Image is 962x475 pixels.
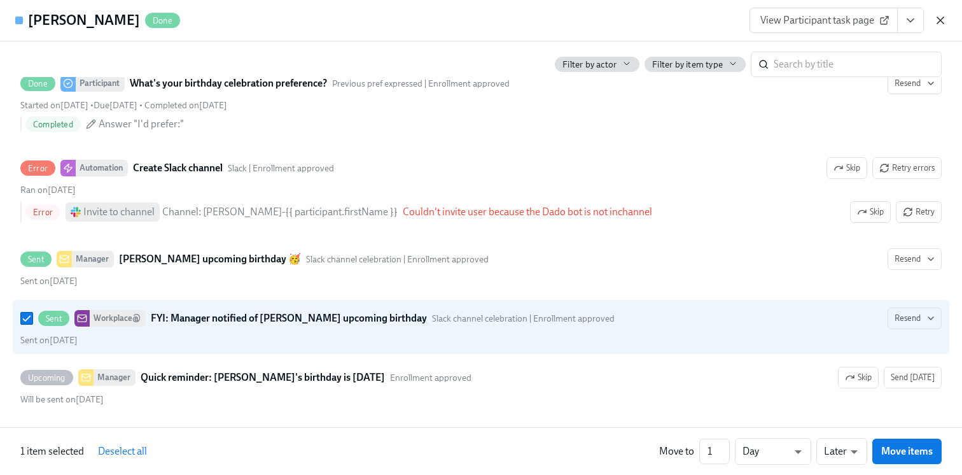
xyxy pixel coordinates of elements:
div: Channel: [PERSON_NAME]-{{ participant.firstName }} [162,205,398,219]
button: Filter by actor [555,57,639,72]
span: Skip [857,206,884,218]
div: Later [816,438,867,465]
input: Search by title [774,52,942,77]
div: Manager [72,251,114,267]
span: Sent [38,314,69,323]
span: Skip [845,371,872,384]
span: Send [DATE] [891,371,935,384]
span: Tuesday, July 22nd 2025, 12:05 pm [144,100,227,111]
strong: FYI: Manager notified of [PERSON_NAME] upcoming birthday [151,311,427,326]
span: Resend [895,77,935,90]
span: Filter by actor [562,59,617,71]
div: Manager [94,369,136,386]
span: Saturday, July 26th 2025, 9:00 am [94,100,137,111]
div: Invite to channel [83,205,155,219]
button: ErrorAutomationCreate Slack channelSlack | Enrollment approvedSkipRetry errorsRan on[DATE]Error I... [896,201,942,223]
span: Move items [881,445,933,458]
span: This task uses the "Previous pref expressed | Enrollment approved" audience [332,78,510,90]
span: Completed [25,120,81,129]
span: Resend [895,253,935,266]
span: CHANNEL_EXISTS_BUT_CANNOT_BE_ACCESSED_BY_BOT [33,208,53,217]
strong: Create Slack channel [133,160,223,176]
span: Upcoming [20,373,73,383]
button: ErrorAutomationCreate Slack channelSlack | Enrollment approvedSkipRetry errorsRan on[DATE]Error I... [850,201,891,223]
div: • • [20,99,227,111]
span: Sunday, August 10th 2025, 9:01 am [20,276,78,287]
button: Deselect all [89,439,156,464]
strong: Quick reminder: [PERSON_NAME]'s birthday is [DATE] [141,370,385,385]
div: Participant [76,75,125,92]
h4: [PERSON_NAME] [28,11,140,30]
span: Sent [20,255,52,264]
span: This message uses the "Enrollment approved" audience [390,372,471,384]
span: Deselect all [98,445,147,458]
div: Move to [659,444,694,458]
button: UpcomingManagerQuick reminder: [PERSON_NAME]'s birthday is [DATE]Enrollment approvedSend [DATE]Wi... [838,367,879,388]
span: Error [20,164,55,173]
span: Done [145,16,180,25]
span: Tuesday, July 22nd 2025, 10:09 am [20,100,88,111]
strong: What's your birthday celebration preference? [130,76,327,91]
button: ErrorAutomationCreate Slack channelSlack | Enrollment approvedSkipRan on[DATE]Error Invite to cha... [872,157,942,179]
span: Skip [833,162,860,174]
span: Sunday, August 10th 2025, 9:01 am [20,335,78,346]
a: View Participant task page [749,8,898,33]
div: Workplace@ [90,310,146,327]
p: 1 item selected [20,444,84,458]
span: Filter by item type [652,59,723,71]
button: ErrorAutomationCreate Slack channelSlack | Enrollment approvedRetry errorsRan on[DATE]Error Invit... [826,157,867,179]
span: View Participant task page [760,14,887,27]
span: Resend [895,312,935,325]
div: Automation [76,160,128,176]
button: Filter by item type [645,57,746,72]
span: Done [20,79,55,89]
strong: [PERSON_NAME] upcoming birthday 🥳 [119,252,301,267]
button: SentWorkplace@FYI: Manager notified of [PERSON_NAME] upcoming birthdaySlack channel celebration |... [888,308,942,329]
span: Sunday, August 10th 2025, 9:01 am [20,185,76,195]
span: Couldn't invite user because the Dado bot is not in channel [403,206,652,218]
span: Answer "I'd prefer:" [99,117,184,131]
span: Retry [903,206,935,218]
span: Saturday, August 16th 2025, 9:00 am [20,394,104,405]
span: Retry errors [879,162,935,174]
button: DoneParticipantWhat's your birthday celebration preference?Previous pref expressed | Enrollment a... [888,73,942,94]
div: Day [735,438,811,465]
button: View task page [897,8,924,33]
span: This automation uses the "Slack | Enrollment approved" audience [228,162,334,174]
span: Slack channel celebration | Enrollment approved [432,313,615,325]
span: This message uses the "Slack channel celebration | Enrollment approved" audience [306,253,489,266]
button: UpcomingManagerQuick reminder: [PERSON_NAME]'s birthday is [DATE]Enrollment approvedSkipWill be s... [884,367,942,388]
button: SentManager[PERSON_NAME] upcoming birthday 🥳Slack channel celebration | Enrollment approvedSent o... [888,248,942,270]
button: Move items [872,439,942,464]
